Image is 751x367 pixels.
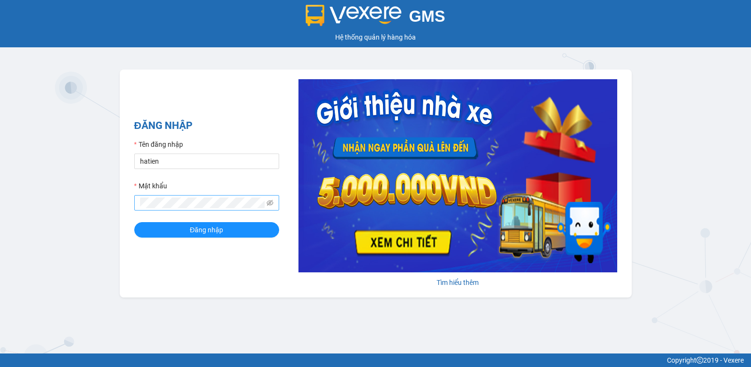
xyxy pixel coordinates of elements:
span: copyright [696,357,703,364]
a: GMS [306,14,445,22]
div: Copyright 2019 - Vexere [7,355,744,366]
h2: ĐĂNG NHẬP [134,118,279,134]
div: Hệ thống quản lý hàng hóa [2,32,749,42]
div: Tìm hiểu thêm [298,277,617,288]
span: eye-invisible [267,199,273,206]
span: Đăng nhập [190,225,223,235]
input: Tên đăng nhập [134,154,279,169]
img: banner-0 [298,79,617,272]
img: logo 2 [306,5,401,26]
label: Tên đăng nhập [134,139,183,150]
span: GMS [409,7,445,25]
label: Mật khẩu [134,181,167,191]
button: Đăng nhập [134,222,279,238]
input: Mật khẩu [140,198,265,208]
